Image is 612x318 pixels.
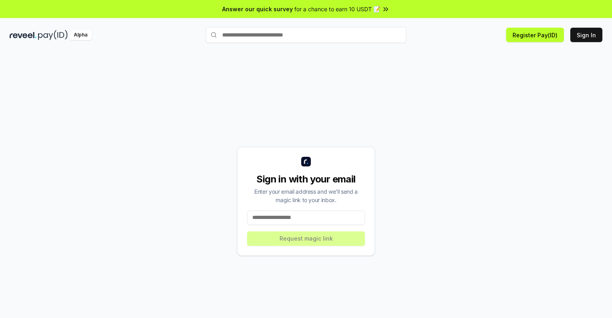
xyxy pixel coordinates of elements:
button: Register Pay(ID) [506,28,564,42]
img: reveel_dark [10,30,36,40]
div: Sign in with your email [247,173,365,186]
div: Alpha [69,30,92,40]
img: pay_id [38,30,68,40]
div: Enter your email address and we’ll send a magic link to your inbox. [247,187,365,204]
span: Answer our quick survey [222,5,293,13]
img: logo_small [301,157,311,166]
button: Sign In [570,28,602,42]
span: for a chance to earn 10 USDT 📝 [294,5,380,13]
